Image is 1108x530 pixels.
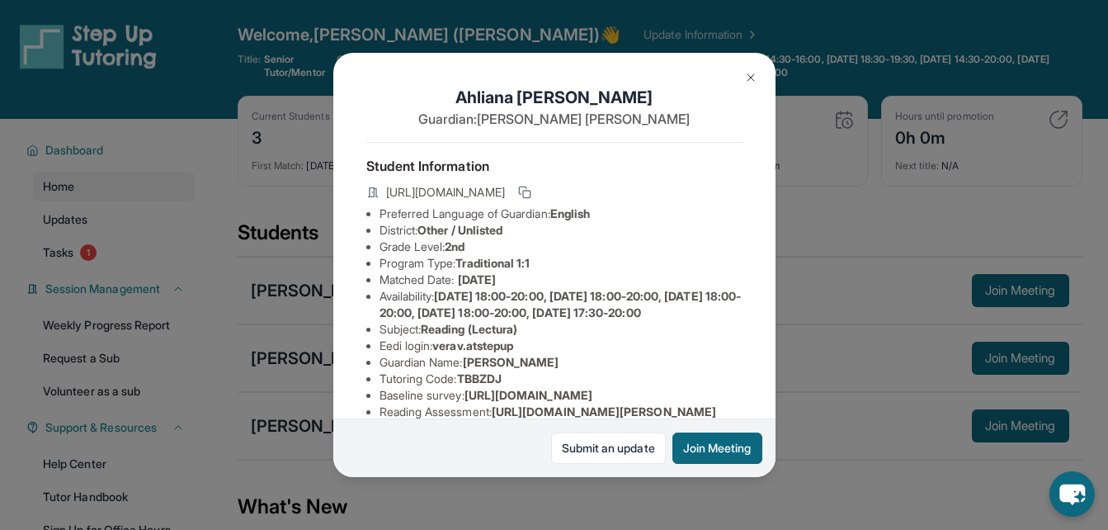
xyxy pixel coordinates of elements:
[1049,471,1095,517] button: chat-button
[417,223,502,237] span: Other / Unlisted
[550,206,591,220] span: English
[380,371,743,387] li: Tutoring Code :
[463,355,559,369] span: [PERSON_NAME]
[492,405,716,419] span: [URL][DOMAIN_NAME][PERSON_NAME]
[380,387,743,404] li: Baseline survey :
[464,388,592,402] span: [URL][DOMAIN_NAME]
[455,256,530,270] span: Traditional 1:1
[366,156,743,176] h4: Student Information
[380,239,743,255] li: Grade Level:
[457,371,502,386] span: TBBZDJ
[386,184,505,201] span: [URL][DOMAIN_NAME]
[515,182,535,202] button: Copy link
[380,354,743,371] li: Guardian Name :
[421,322,517,336] span: Reading (Lectura)
[458,272,496,286] span: [DATE]
[366,109,743,129] p: Guardian: [PERSON_NAME] [PERSON_NAME]
[380,288,743,321] li: Availability:
[380,272,743,288] li: Matched Date:
[551,433,666,464] a: Submit an update
[380,338,743,354] li: Eedi login :
[380,321,743,338] li: Subject :
[380,255,743,272] li: Program Type:
[380,404,743,420] li: Reading Assessment :
[380,206,743,222] li: Preferred Language of Guardian:
[744,71,757,84] img: Close Icon
[432,338,513,353] span: verav.atstepup
[380,289,742,319] span: [DATE] 18:00-20:00, [DATE] 18:00-20:00, [DATE] 18:00-20:00, [DATE] 18:00-20:00, [DATE] 17:30-20:00
[380,222,743,239] li: District:
[672,433,762,464] button: Join Meeting
[445,239,464,253] span: 2nd
[366,86,743,109] h1: Ahliana [PERSON_NAME]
